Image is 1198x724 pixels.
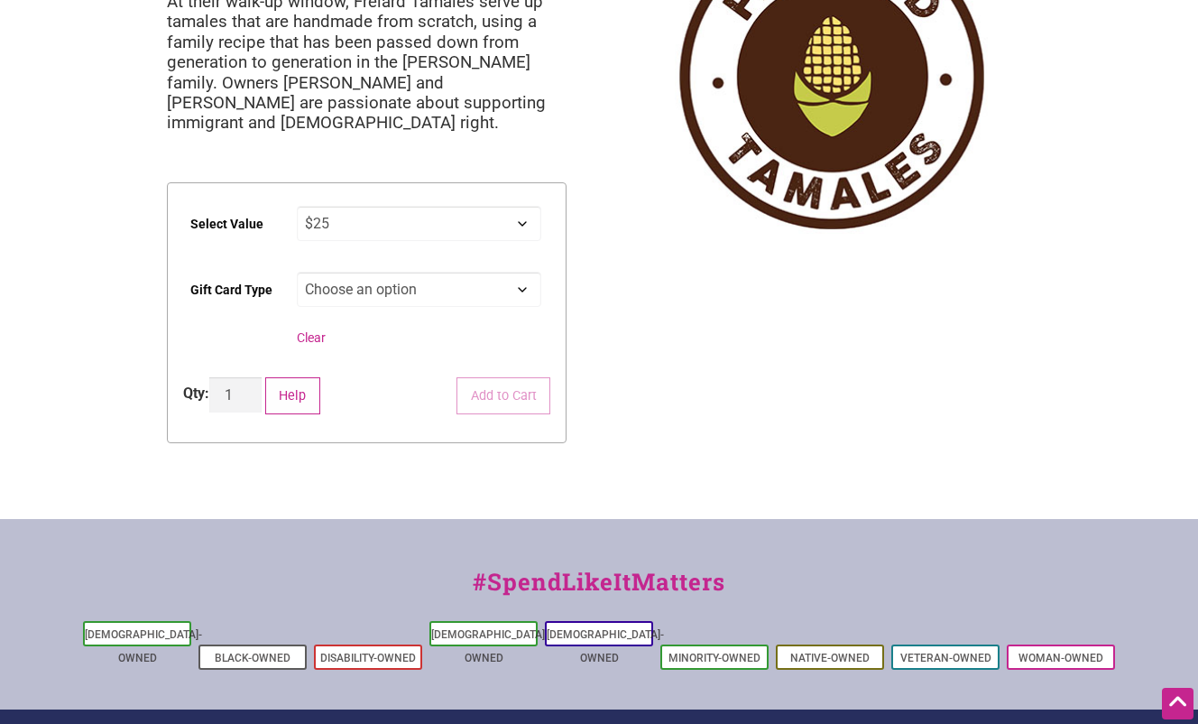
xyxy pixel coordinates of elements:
[547,628,664,664] a: [DEMOGRAPHIC_DATA]-Owned
[85,628,202,664] a: [DEMOGRAPHIC_DATA]-Owned
[215,652,290,664] a: Black-Owned
[297,330,326,345] a: Clear options
[320,652,416,664] a: Disability-Owned
[456,377,550,414] button: Add to Cart
[1162,688,1193,719] div: Scroll Back to Top
[900,652,991,664] a: Veteran-Owned
[190,204,263,245] label: Select Value
[190,270,272,311] label: Gift Card Type
[668,652,760,664] a: Minority-Owned
[183,383,209,404] div: Qty:
[431,628,548,664] a: [DEMOGRAPHIC_DATA]-Owned
[1018,652,1103,664] a: Woman-Owned
[209,377,262,413] input: Product quantity
[265,377,320,414] button: Help
[790,652,870,664] a: Native-Owned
